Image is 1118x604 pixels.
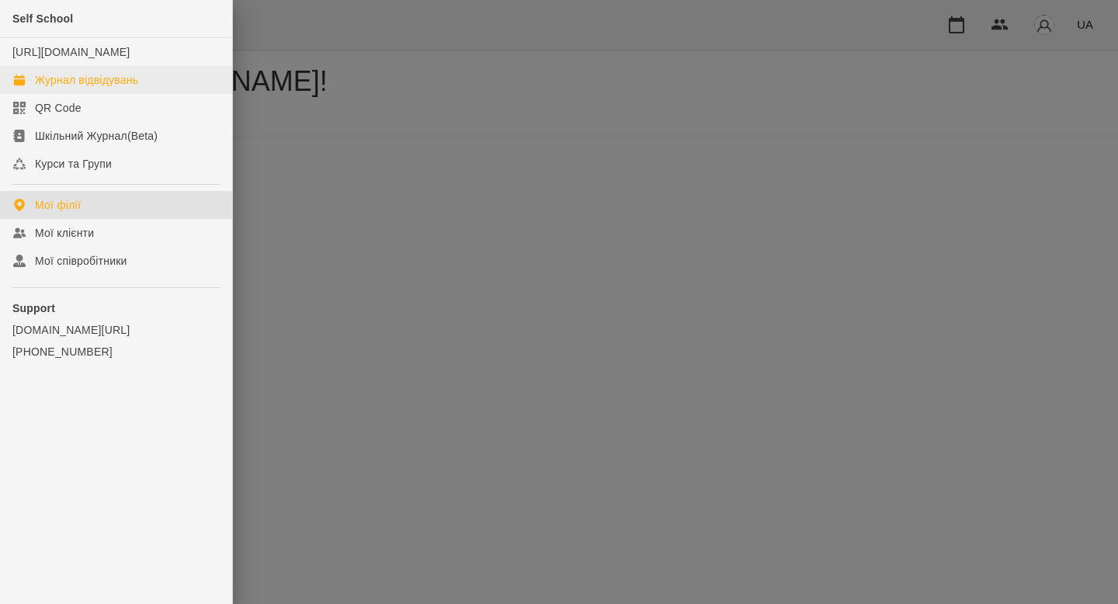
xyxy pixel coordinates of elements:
[35,197,81,213] div: Мої філії
[35,100,82,116] div: QR Code
[35,225,94,241] div: Мої клієнти
[35,156,112,172] div: Курси та Групи
[35,128,158,144] div: Шкільний Журнал(Beta)
[12,300,220,316] p: Support
[12,46,130,58] a: [URL][DOMAIN_NAME]
[12,12,73,25] span: Self School
[12,322,220,338] a: [DOMAIN_NAME][URL]
[35,72,138,88] div: Журнал відвідувань
[12,344,220,359] a: [PHONE_NUMBER]
[35,253,127,269] div: Мої співробітники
